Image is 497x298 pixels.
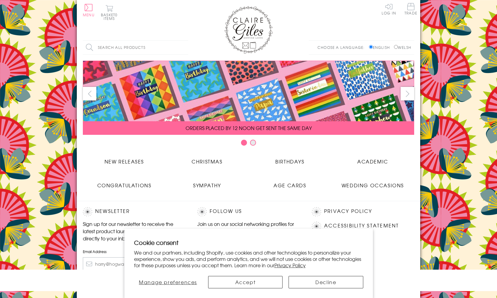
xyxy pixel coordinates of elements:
[224,6,273,54] img: Claire Giles Greetings Cards
[83,207,185,216] h2: Newsletter
[186,124,312,132] span: ORDERS PLACED BY 12 NOON GET SENT THE SAME DAY
[83,41,188,54] input: Search all products
[83,249,185,254] label: Email Address
[357,158,388,165] span: Academic
[83,220,185,242] p: Sign up for our newsletter to receive the latest product launches, news and offers directly to yo...
[101,5,117,20] button: Basket0 items
[405,3,417,15] span: Trade
[369,45,393,50] label: English
[83,87,96,100] button: prev
[83,12,95,17] span: Menu
[394,45,398,49] input: Welsh
[324,207,372,215] a: Privacy Policy
[275,158,304,165] span: Birthdays
[166,153,248,165] a: Christmas
[331,153,414,165] a: Academic
[97,182,152,189] span: Congratulations
[193,182,221,189] span: Sympathy
[401,87,414,100] button: next
[382,3,396,15] a: Log In
[248,153,331,165] a: Birthdays
[342,182,404,189] span: Wedding Occasions
[192,158,222,165] span: Christmas
[331,177,414,189] a: Wedding Occasions
[369,45,373,49] input: English
[197,220,300,242] p: Join us on our social networking profiles for up to the minute news and product releases the mome...
[134,249,363,268] p: We and our partners, including Shopify, use cookies and other technologies to personalize your ex...
[83,139,414,149] div: Carousel Pagination
[182,41,188,54] input: Search
[134,238,363,247] h2: Cookie consent
[197,207,300,216] h2: Follow Us
[250,140,256,146] button: Carousel Page 2
[324,222,399,230] a: Accessibility Statement
[248,177,331,189] a: Age Cards
[166,177,248,189] a: Sympathy
[208,276,283,288] button: Accept
[394,45,411,50] label: Welsh
[317,45,368,50] p: Choose a language:
[134,276,202,288] button: Manage preferences
[105,158,144,165] span: New Releases
[274,182,306,189] span: Age Cards
[289,276,363,288] button: Decline
[83,177,166,189] a: Congratulations
[83,257,185,271] input: harry@hogwarts.edu
[274,262,306,269] a: Privacy Policy
[83,153,166,165] a: New Releases
[139,278,197,286] span: Manage preferences
[241,140,247,146] button: Carousel Page 1 (Current Slide)
[104,12,117,21] span: 0 items
[83,4,95,17] button: Menu
[405,3,417,16] a: Trade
